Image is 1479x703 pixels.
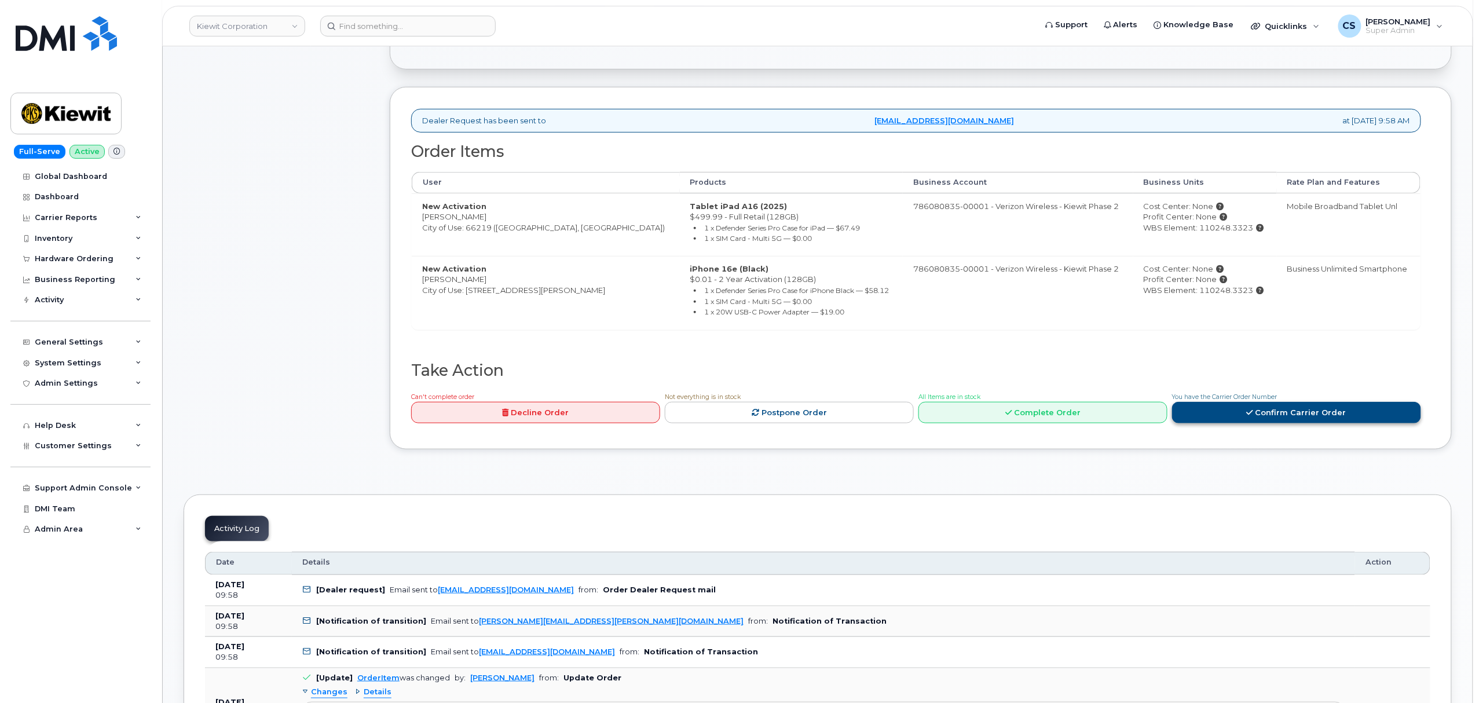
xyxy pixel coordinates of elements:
td: $0.01 - 2 Year Activation (128GB) [680,256,903,329]
td: $499.99 - Full Retail (128GB) [680,193,903,256]
div: Quicklinks [1243,14,1328,38]
div: WBS Element: 110248.3323 [1144,285,1266,296]
b: [DATE] [215,580,244,589]
td: Business Unlimited Smartphone [1277,256,1421,329]
small: 1 x 20W USB-C Power Adapter — $19.00 [704,307,844,316]
a: [PERSON_NAME] [470,673,535,682]
span: [PERSON_NAME] [1366,17,1431,26]
span: Quicklinks [1265,21,1308,31]
td: Mobile Broadband Tablet Unl [1277,193,1421,256]
div: 09:58 [215,621,281,632]
span: Super Admin [1366,26,1431,35]
b: [DATE] [215,612,244,620]
a: Decline Order [411,402,660,423]
td: 786080835-00001 - Verizon Wireless - Kiewit Phase 2 [903,256,1133,329]
b: [Notification of transition] [316,617,426,625]
small: 1 x SIM Card - Multi 5G — $0.00 [704,297,812,306]
small: 1 x Defender Series Pro Case for iPad — $67.49 [704,224,860,232]
a: OrderItem [357,673,400,682]
div: Profit Center: None [1144,211,1266,222]
td: 786080835-00001 - Verizon Wireless - Kiewit Phase 2 [903,193,1133,256]
strong: New Activation [422,264,486,273]
span: Not everything is in stock [665,393,741,401]
h2: Take Action [411,362,1421,379]
a: [EMAIL_ADDRESS][DOMAIN_NAME] [479,647,615,656]
a: Support [1037,13,1096,36]
b: Notification of Transaction [644,647,758,656]
span: by: [455,673,466,682]
b: [DATE] [215,642,244,651]
a: Complete Order [918,402,1167,423]
th: Business Account [903,172,1133,193]
span: All Items are in stock [918,393,980,401]
th: Action [1355,552,1430,575]
b: Update Order [563,673,621,682]
b: [Dealer request] [316,585,385,594]
a: [PERSON_NAME][EMAIL_ADDRESS][PERSON_NAME][DOMAIN_NAME] [479,617,744,625]
td: [PERSON_NAME] City of Use: [STREET_ADDRESS][PERSON_NAME] [412,256,680,329]
strong: New Activation [422,202,486,211]
small: 1 x SIM Card - Multi 5G — $0.00 [704,234,812,243]
span: Changes [311,687,347,698]
b: Order Dealer Request mail [603,585,716,594]
input: Find something... [320,16,496,36]
th: Business Units [1133,172,1277,193]
div: Email sent to [431,647,615,656]
span: from: [539,673,559,682]
div: WBS Element: 110248.3323 [1144,222,1266,233]
span: Date [216,557,235,567]
td: [PERSON_NAME] City of Use: 66219 ([GEOGRAPHIC_DATA], [GEOGRAPHIC_DATA]) [412,193,680,256]
a: Kiewit Corporation [189,16,305,36]
div: Email sent to [390,585,574,594]
div: Dealer Request has been sent to at [DATE] 9:58 AM [411,109,1421,133]
strong: Tablet iPad A16 (2025) [690,202,788,211]
div: was changed [357,673,450,682]
a: [EMAIL_ADDRESS][DOMAIN_NAME] [438,585,574,594]
a: [EMAIL_ADDRESS][DOMAIN_NAME] [875,115,1015,126]
h2: Order Items [411,143,1421,160]
div: 09:58 [215,652,281,662]
a: Alerts [1096,13,1146,36]
span: Alerts [1114,19,1138,31]
span: Details [364,687,391,698]
b: [Notification of transition] [316,647,426,656]
span: Support [1055,19,1088,31]
span: from: [748,617,768,625]
div: 09:58 [215,590,281,601]
strong: iPhone 16e (Black) [690,264,769,273]
span: Knowledge Base [1164,19,1234,31]
div: Email sent to [431,617,744,625]
span: Details [302,557,330,567]
iframe: Messenger Launcher [1429,653,1470,694]
span: You have the Carrier Order Number [1172,393,1277,401]
th: Rate Plan and Features [1277,172,1421,193]
small: 1 x Defender Series Pro Case for iPhone Black — $58.12 [704,286,889,295]
span: CS [1343,19,1356,33]
b: [Update] [316,673,353,682]
th: Products [680,172,903,193]
span: Can't complete order [411,393,474,401]
div: Cost Center: None [1144,263,1266,274]
div: Chris Smith [1330,14,1451,38]
th: User [412,172,680,193]
a: Postpone Order [665,402,914,423]
span: from: [620,647,639,656]
a: Confirm Carrier Order [1172,402,1421,423]
span: from: [579,585,598,594]
div: Profit Center: None [1144,274,1266,285]
a: Knowledge Base [1146,13,1242,36]
b: Notification of Transaction [773,617,887,625]
div: Cost Center: None [1144,201,1266,212]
